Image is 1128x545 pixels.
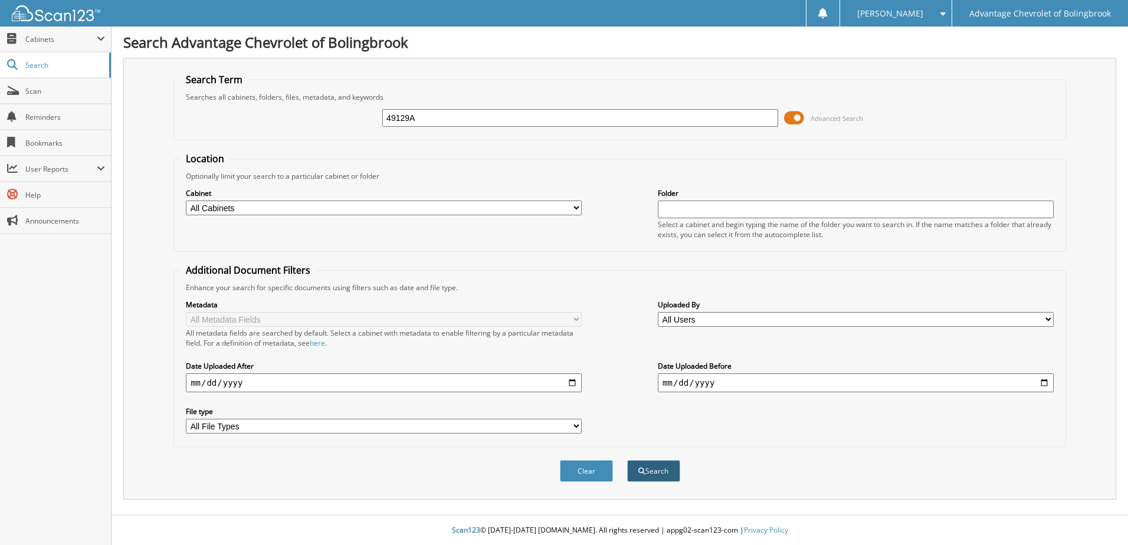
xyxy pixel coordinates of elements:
label: File type [186,406,582,416]
legend: Additional Document Filters [180,264,316,277]
label: Uploaded By [658,300,1054,310]
span: Search [25,60,103,70]
span: Advanced Search [811,114,863,123]
span: [PERSON_NAME] [857,10,923,17]
iframe: Chat Widget [1069,488,1128,545]
h1: Search Advantage Chevrolet of Bolingbrook [123,32,1116,52]
label: Cabinet [186,188,582,198]
label: Date Uploaded Before [658,361,1054,371]
legend: Location [180,152,230,165]
label: Metadata [186,300,582,310]
legend: Search Term [180,73,248,86]
span: Bookmarks [25,138,105,148]
button: Clear [560,460,613,482]
span: Scan [25,86,105,96]
span: Help [25,190,105,200]
span: Advantage Chevrolet of Bolingbrook [969,10,1111,17]
span: User Reports [25,164,97,174]
span: Announcements [25,216,105,226]
span: Reminders [25,112,105,122]
label: Date Uploaded After [186,361,582,371]
button: Search [627,460,680,482]
a: Privacy Policy [744,525,788,535]
div: All metadata fields are searched by default. Select a cabinet with metadata to enable filtering b... [186,328,582,348]
img: scan123-logo-white.svg [12,5,100,21]
div: Select a cabinet and begin typing the name of the folder you want to search in. If the name match... [658,219,1054,239]
label: Folder [658,188,1054,198]
input: end [658,373,1054,392]
input: start [186,373,582,392]
div: Optionally limit your search to a particular cabinet or folder [180,171,1060,181]
span: Cabinets [25,34,97,44]
div: © [DATE]-[DATE] [DOMAIN_NAME]. All rights reserved | appg02-scan123-com | [112,516,1128,545]
div: Searches all cabinets, folders, files, metadata, and keywords [180,92,1060,102]
a: here [310,338,325,348]
span: Scan123 [452,525,480,535]
div: Enhance your search for specific documents using filters such as date and file type. [180,283,1060,293]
